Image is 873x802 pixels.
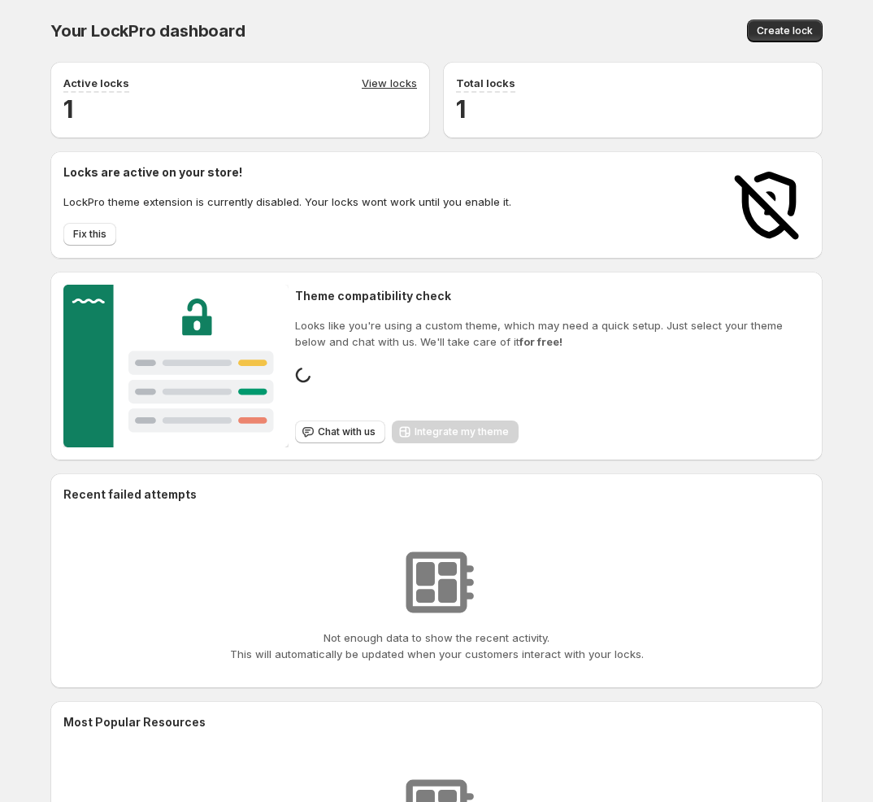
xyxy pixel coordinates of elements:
[295,317,810,350] p: Looks like you're using a custom theme, which may need a quick setup. Just select your theme belo...
[318,425,376,438] span: Chat with us
[63,194,511,210] p: LockPro theme extension is currently disabled. Your locks wont work until you enable it.
[396,542,477,623] img: No resources found
[73,228,106,241] span: Fix this
[456,75,515,91] p: Total locks
[63,285,289,447] img: Customer support
[757,24,813,37] span: Create lock
[295,421,385,443] button: Chat with us
[747,20,823,42] button: Create lock
[63,714,810,730] h2: Most Popular Resources
[519,335,562,348] strong: for free!
[63,223,116,246] button: Fix this
[456,93,810,125] h2: 1
[295,288,810,304] h2: Theme compatibility check
[63,75,129,91] p: Active locks
[362,75,417,93] a: View locks
[230,630,644,662] p: Not enough data to show the recent activity. This will automatically be updated when your custome...
[63,486,197,503] h2: Recent failed attempts
[728,164,810,246] img: Locks disabled
[50,21,245,41] span: Your LockPro dashboard
[63,93,417,125] h2: 1
[63,164,511,181] h2: Locks are active on your store!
